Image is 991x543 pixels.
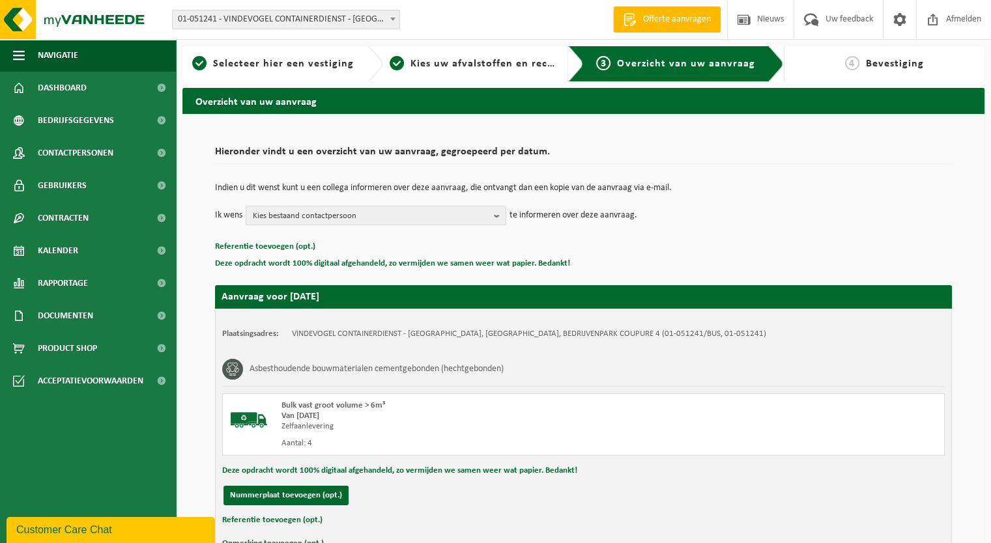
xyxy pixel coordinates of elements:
[281,401,385,410] span: Bulk vast groot volume > 6m³
[281,421,636,432] div: Zelfaanlevering
[38,332,97,365] span: Product Shop
[617,59,754,69] span: Overzicht van uw aanvraag
[246,206,506,225] button: Kies bestaand contactpersoon
[866,59,924,69] span: Bevestiging
[390,56,558,72] a: 2Kies uw afvalstoffen en recipiënten
[38,104,114,137] span: Bedrijfsgegevens
[38,72,87,104] span: Dashboard
[38,39,78,72] span: Navigatie
[38,202,89,234] span: Contracten
[215,146,952,164] h2: Hieronder vindt u een overzicht van uw aanvraag, gegroepeerd per datum.
[215,255,570,272] button: Deze opdracht wordt 100% digitaal afgehandeld, zo vermijden we samen weer wat papier. Bedankt!
[845,56,859,70] span: 4
[229,400,268,439] img: BL-SO-LV.png
[222,512,323,529] button: Referentie toevoegen (opt.)
[7,514,218,543] iframe: chat widget
[38,137,113,169] span: Contactpersonen
[640,13,714,26] span: Offerte aanvragen
[215,184,952,193] p: Indien u dit wenst kunt u een collega informeren over deze aanvraag, die ontvangt dan een kopie v...
[613,7,721,33] a: Offerte aanvragen
[510,206,637,225] p: te informeren over deze aanvraag.
[222,329,279,338] strong: Plaatsingsadres:
[192,56,207,70] span: 1
[596,56,610,70] span: 3
[410,59,590,69] span: Kies uw afvalstoffen en recipiënten
[253,206,489,226] span: Kies bestaand contactpersoon
[223,486,349,505] button: Nummerplaat toevoegen (opt.)
[173,10,399,29] span: 01-051241 - VINDEVOGEL CONTAINERDIENST - OUDENAARDE - OUDENAARDE
[172,10,400,29] span: 01-051241 - VINDEVOGEL CONTAINERDIENST - OUDENAARDE - OUDENAARDE
[222,462,577,479] button: Deze opdracht wordt 100% digitaal afgehandeld, zo vermijden we samen weer wat papier. Bedankt!
[390,56,404,70] span: 2
[38,299,93,332] span: Documenten
[38,365,143,397] span: Acceptatievoorwaarden
[182,88,984,113] h2: Overzicht van uw aanvraag
[213,59,354,69] span: Selecteer hier een vestiging
[215,206,242,225] p: Ik wens
[38,169,87,202] span: Gebruikers
[189,56,357,72] a: 1Selecteer hier een vestiging
[292,329,766,339] td: VINDEVOGEL CONTAINERDIENST - [GEOGRAPHIC_DATA], [GEOGRAPHIC_DATA], BEDRIJVENPARK COUPURE 4 (01-05...
[281,438,636,449] div: Aantal: 4
[215,238,315,255] button: Referentie toevoegen (opt.)
[281,411,319,420] strong: Van [DATE]
[222,292,319,302] strong: Aanvraag voor [DATE]
[250,359,504,380] h3: Asbesthoudende bouwmaterialen cementgebonden (hechtgebonden)
[38,267,88,299] span: Rapportage
[38,234,78,267] span: Kalender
